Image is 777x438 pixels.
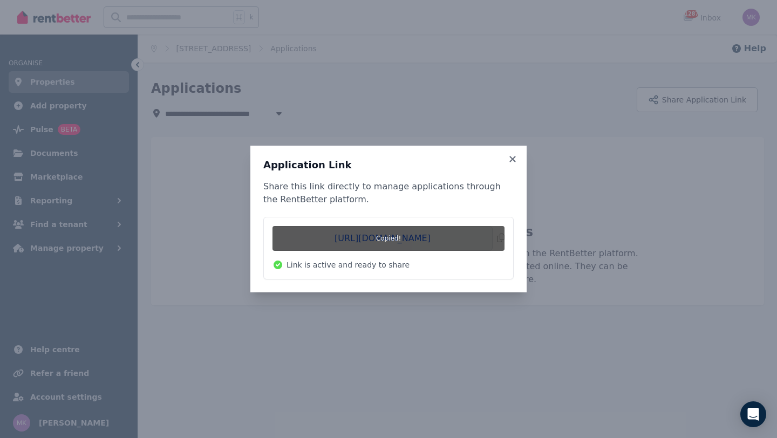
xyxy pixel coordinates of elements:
[740,401,766,427] div: Open Intercom Messenger
[272,226,505,251] span: Copied!
[287,259,410,270] span: Link is active and ready to share
[263,159,514,172] h3: Application Link
[272,226,505,251] button: [URL][DOMAIN_NAME]Copied!
[263,180,514,206] p: Share this link directly to manage applications through the RentBetter platform.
